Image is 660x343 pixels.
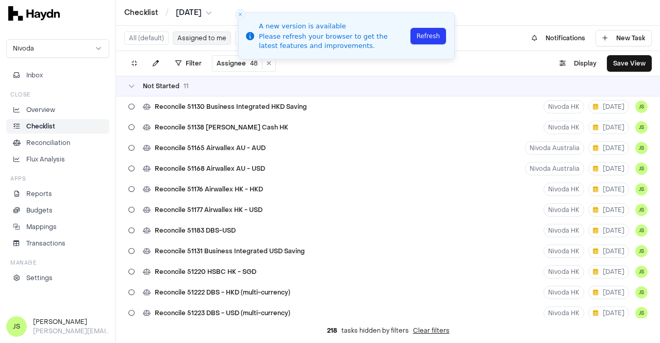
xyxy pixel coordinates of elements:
[155,123,288,132] span: Reconcile 51138 [PERSON_NAME] Cash HK
[155,309,290,317] span: Reconcile 51223 DBS - USD (multi-currency)
[588,121,629,134] button: [DATE]
[26,189,52,199] p: Reports
[635,121,648,134] button: JS
[635,204,648,216] button: JS
[593,288,624,297] span: [DATE]
[6,187,109,201] a: Reports
[173,31,231,45] button: Assigned to me
[588,141,629,155] button: [DATE]
[413,326,450,335] button: Clear filters
[26,206,53,215] p: Budgets
[588,100,629,113] button: [DATE]
[143,82,179,90] span: Not Started
[588,265,629,279] button: [DATE]
[10,91,30,99] h3: Close
[635,245,648,257] button: JS
[635,266,648,278] button: JS
[6,316,27,337] span: JS
[155,247,305,255] span: Reconcile 51131 Business Integrated USD Saving
[212,57,262,70] button: Assignee48
[26,273,53,283] p: Settings
[26,222,57,232] p: Mappings
[124,8,212,18] nav: breadcrumb
[525,141,584,155] button: Nivoda Australia
[6,136,109,150] a: Reconciliation
[543,286,584,299] button: Nivoda HK
[635,183,648,195] button: JS
[607,55,652,72] button: Save View
[593,165,624,173] span: [DATE]
[593,226,624,235] span: [DATE]
[176,8,202,18] span: [DATE]
[6,103,109,117] a: Overview
[596,30,652,46] button: New Task
[26,138,70,148] p: Reconciliation
[543,265,584,279] button: Nivoda HK
[184,82,189,90] span: 11
[543,121,584,134] button: Nivoda HK
[588,286,629,299] button: [DATE]
[525,162,584,175] button: Nivoda Australia
[588,203,629,217] button: [DATE]
[155,185,263,193] span: Reconcile 51176 Airwallex HK - HKD
[155,288,290,297] span: Reconcile 51222 DBS - HKD (multi-currency)
[553,55,603,72] button: Display
[8,6,60,21] img: svg+xml,%3c
[155,206,262,214] span: Reconcile 51177 Airwallex HK - USD
[635,101,648,113] button: JS
[26,155,65,164] p: Flux Analysis
[635,142,648,154] span: JS
[593,309,624,317] span: [DATE]
[116,318,660,343] div: tasks hidden by filters
[635,307,648,319] button: JS
[235,31,287,45] button: For my review
[327,326,337,335] span: 218
[593,206,624,214] span: [DATE]
[217,59,246,68] span: Assignee
[635,224,648,237] button: JS
[588,183,629,196] button: [DATE]
[593,123,624,132] span: [DATE]
[155,165,265,173] span: Reconcile 51168 Airwallex AU - USD
[588,306,629,320] button: [DATE]
[410,28,446,44] button: Refresh
[543,203,584,217] button: Nivoda HK
[124,31,169,45] button: All (default)
[593,185,624,193] span: [DATE]
[6,203,109,218] a: Budgets
[259,32,407,51] div: Please refresh your browser to get the latest features and improvements.
[588,244,629,258] button: [DATE]
[588,224,629,237] button: [DATE]
[588,162,629,175] button: [DATE]
[6,119,109,134] a: Checklist
[259,21,407,31] div: A new version is available
[33,317,109,326] h3: [PERSON_NAME]
[593,144,624,152] span: [DATE]
[543,183,584,196] button: Nivoda HK
[6,236,109,251] a: Transactions
[26,71,43,80] span: Inbox
[593,103,624,111] span: [DATE]
[155,226,236,235] span: Reconcile 51183 DBS-USD
[543,244,584,258] button: Nivoda HK
[235,9,245,20] button: Close toast
[10,175,26,183] h3: Apps
[543,306,584,320] button: Nivoda HK
[593,268,624,276] span: [DATE]
[163,7,171,18] span: /
[635,286,648,299] button: JS
[10,259,36,267] h3: Manage
[543,100,584,113] button: Nivoda HK
[543,224,584,237] button: Nivoda HK
[33,326,109,336] p: [PERSON_NAME][EMAIL_ADDRESS][DOMAIN_NAME]
[6,68,109,83] button: Inbox
[593,247,624,255] span: [DATE]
